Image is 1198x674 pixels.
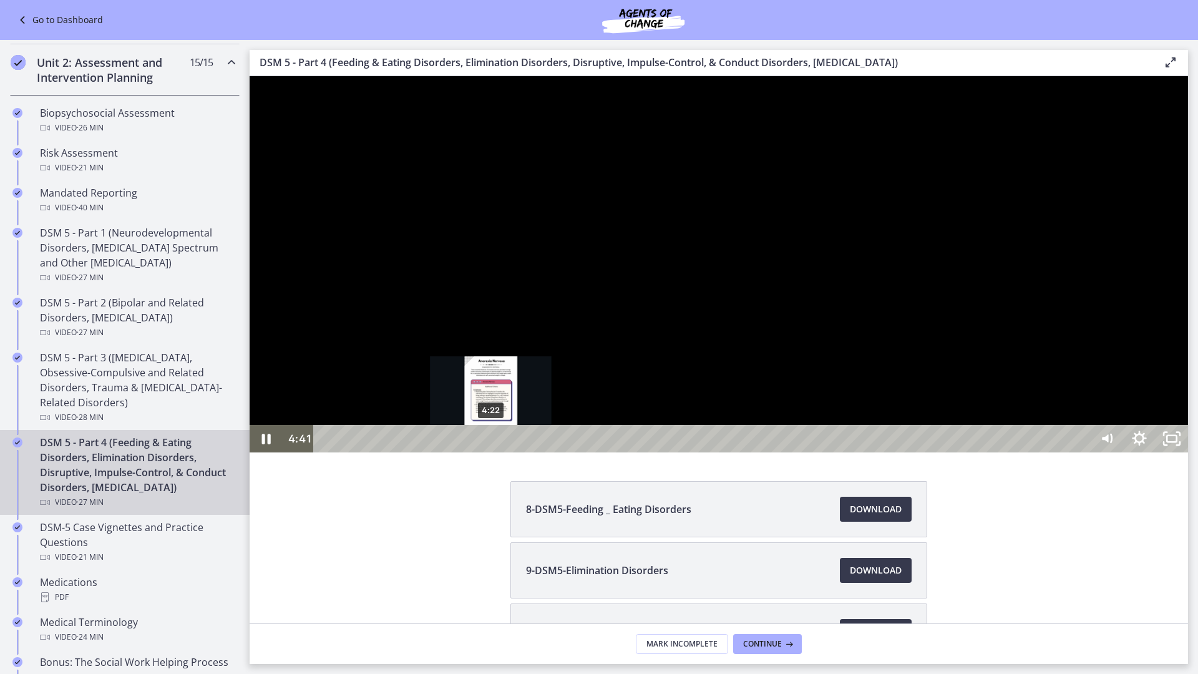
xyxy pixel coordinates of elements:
button: Mute [841,349,874,376]
span: · 21 min [77,550,104,565]
div: Video [40,495,235,510]
i: Completed [12,437,22,447]
button: Continue [733,634,802,654]
div: DSM 5 - Part 4 (Feeding & Eating Disorders, Elimination Disorders, Disruptive, Impulse-Control, &... [40,435,235,510]
div: Video [40,410,235,425]
div: PDF [40,590,235,605]
span: 8-DSM5-Feeding _ Eating Disorders [526,502,691,517]
a: Go to Dashboard [15,12,103,27]
a: Download [840,558,912,583]
span: · 40 min [77,200,104,215]
span: · 27 min [77,325,104,340]
span: Mark Incomplete [646,639,718,649]
iframe: Video Lesson [250,76,1188,452]
i: Completed [12,148,22,158]
div: Video [40,200,235,215]
i: Completed [12,298,22,308]
span: 9-DSM5-Elimination Disorders [526,563,668,578]
i: Completed [12,577,22,587]
h3: DSM 5 - Part 4 (Feeding & Eating Disorders, Elimination Disorders, Disruptive, Impulse-Control, &... [260,55,1143,70]
span: Continue [743,639,782,649]
span: Download [850,502,902,517]
span: · 24 min [77,630,104,645]
div: DSM 5 - Part 2 (Bipolar and Related Disorders, [MEDICAL_DATA]) [40,295,235,340]
div: Video [40,550,235,565]
i: Completed [12,228,22,238]
i: Completed [12,617,22,627]
i: Completed [12,353,22,363]
i: Completed [12,657,22,667]
div: Video [40,270,235,285]
div: Mandated Reporting [40,185,235,215]
span: · 28 min [77,410,104,425]
div: Medications [40,575,235,605]
span: · 27 min [77,270,104,285]
span: · 27 min [77,495,104,510]
div: Risk Assessment [40,145,235,175]
i: Completed [12,188,22,198]
div: Video [40,160,235,175]
span: · 26 min [77,120,104,135]
button: Unfullscreen [906,349,938,376]
i: Completed [11,55,26,70]
a: Download [840,497,912,522]
span: 15 / 15 [190,55,213,70]
a: Download [840,619,912,644]
span: · 21 min [77,160,104,175]
div: Biopsychosocial Assessment [40,105,235,135]
i: Completed [12,522,22,532]
div: Medical Terminology [40,615,235,645]
h2: Unit 2: Assessment and Intervention Planning [37,55,189,85]
span: Download [850,563,902,578]
div: DSM 5 - Part 3 ([MEDICAL_DATA], Obsessive-Compulsive and Related Disorders, Trauma & [MEDICAL_DAT... [40,350,235,425]
div: DSM 5 - Part 1 (Neurodevelopmental Disorders, [MEDICAL_DATA] Spectrum and Other [MEDICAL_DATA]) [40,225,235,285]
div: DSM-5 Case Vignettes and Practice Questions [40,520,235,565]
img: Agents of Change [568,5,718,35]
i: Completed [12,108,22,118]
div: Video [40,630,235,645]
div: Video [40,120,235,135]
button: Show settings menu [874,349,906,376]
button: Mark Incomplete [636,634,728,654]
div: Video [40,325,235,340]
